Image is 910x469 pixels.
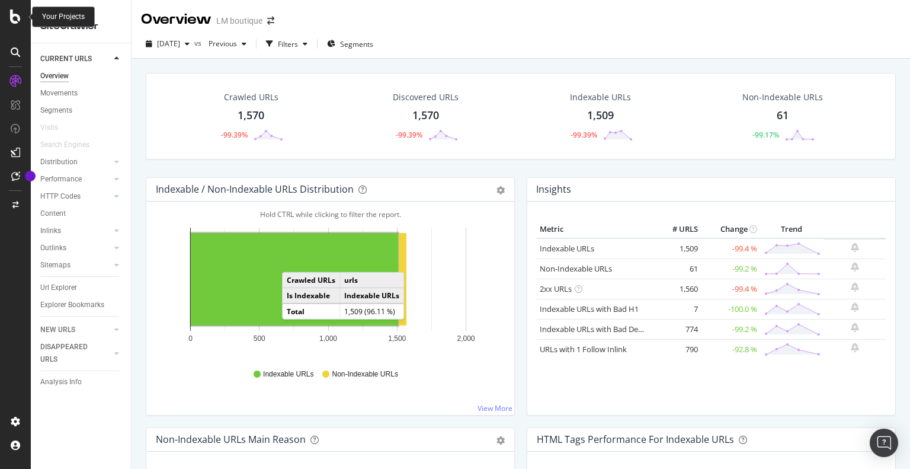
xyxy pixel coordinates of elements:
div: Overview [141,9,212,30]
h4: Insights [536,181,571,197]
div: Inlinks [40,225,61,237]
th: Change [701,221,760,238]
svg: A chart. [156,221,501,358]
div: Performance [40,173,82,186]
a: Indexable URLs with Bad Description [540,324,669,334]
a: URLs with 1 Follow Inlink [540,344,627,355]
td: 790 [653,339,701,359]
div: -99.39% [221,130,248,140]
td: 61 [653,259,701,279]
td: 1,560 [653,279,701,299]
div: -99.17% [752,130,779,140]
td: -99.4 % [701,238,760,259]
td: Is Indexable [283,288,340,304]
th: Trend [760,221,824,238]
div: arrow-right-arrow-left [267,17,274,25]
div: bell-plus [851,262,859,272]
a: Non-Indexable URLs [540,263,612,274]
a: View More [478,403,512,413]
td: -99.4 % [701,279,760,299]
span: Segments [340,39,373,49]
button: [DATE] [141,34,194,53]
div: Visits [40,122,58,134]
div: Tooltip anchor [25,171,36,181]
div: 61 [777,108,789,123]
div: bell-plus [851,323,859,332]
div: CURRENT URLS [40,53,92,65]
div: Your Projects [42,12,85,22]
a: DISAPPEARED URLS [40,341,111,366]
div: Overview [40,70,69,82]
td: Crawled URLs [283,273,340,288]
td: -99.2 % [701,319,760,339]
span: Non-Indexable URLs [332,369,398,379]
div: Crawled URLs [224,91,278,103]
div: HTTP Codes [40,190,81,203]
div: HTML Tags Performance for Indexable URLs [537,433,734,445]
div: Analysis Info [40,376,82,388]
a: Distribution [40,156,111,168]
div: Indexable / Non-Indexable URLs Distribution [156,183,354,195]
span: vs [194,38,204,48]
div: 1,570 [238,108,264,123]
div: Indexable URLs [570,91,631,103]
div: Non-Indexable URLs Main Reason [156,433,306,445]
span: Previous [204,39,237,49]
div: 1,570 [412,108,439,123]
a: Inlinks [40,225,111,237]
td: -99.2 % [701,259,760,279]
td: 774 [653,319,701,339]
td: -100.0 % [701,299,760,319]
div: gear [496,436,505,445]
div: bell-plus [851,302,859,312]
th: Metric [537,221,653,238]
div: gear [496,186,505,194]
th: # URLS [653,221,701,238]
a: Outlinks [40,242,111,254]
text: 0 [188,334,193,343]
a: HTTP Codes [40,190,111,203]
td: 1,509 (96.11 %) [340,304,404,319]
a: CURRENT URLS [40,53,111,65]
div: Segments [40,104,72,117]
a: Overview [40,70,123,82]
a: Url Explorer [40,282,123,294]
text: 500 [254,334,265,343]
div: Outlinks [40,242,66,254]
a: Indexable URLs [540,243,594,254]
div: bell-plus [851,343,859,352]
a: 2xx URLs [540,283,572,294]
div: Distribution [40,156,78,168]
div: bell-plus [851,282,859,292]
a: Explorer Bookmarks [40,299,123,311]
div: Filters [278,39,298,49]
button: Filters [261,34,312,53]
a: Sitemaps [40,259,111,272]
div: Content [40,208,66,220]
div: bell-plus [851,243,859,252]
a: Performance [40,173,111,186]
button: Segments [322,34,378,53]
div: Url Explorer [40,282,77,294]
div: Sitemaps [40,259,71,272]
a: Content [40,208,123,220]
td: 1,509 [653,238,701,259]
div: DISAPPEARED URLS [40,341,100,366]
div: Non-Indexable URLs [742,91,823,103]
text: 1,000 [319,334,337,343]
div: LM boutique [216,15,262,27]
td: Indexable URLs [340,288,404,304]
span: Indexable URLs [263,369,313,379]
a: Movements [40,87,123,100]
div: Explorer Bookmarks [40,299,104,311]
div: -99.39% [571,130,597,140]
td: urls [340,273,404,288]
a: Segments [40,104,123,117]
div: NEW URLS [40,324,75,336]
div: -99.39% [396,130,422,140]
div: Search Engines [40,139,89,151]
a: Visits [40,122,70,134]
button: Previous [204,34,251,53]
td: Total [283,304,340,319]
div: Open Intercom Messenger [870,429,898,457]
